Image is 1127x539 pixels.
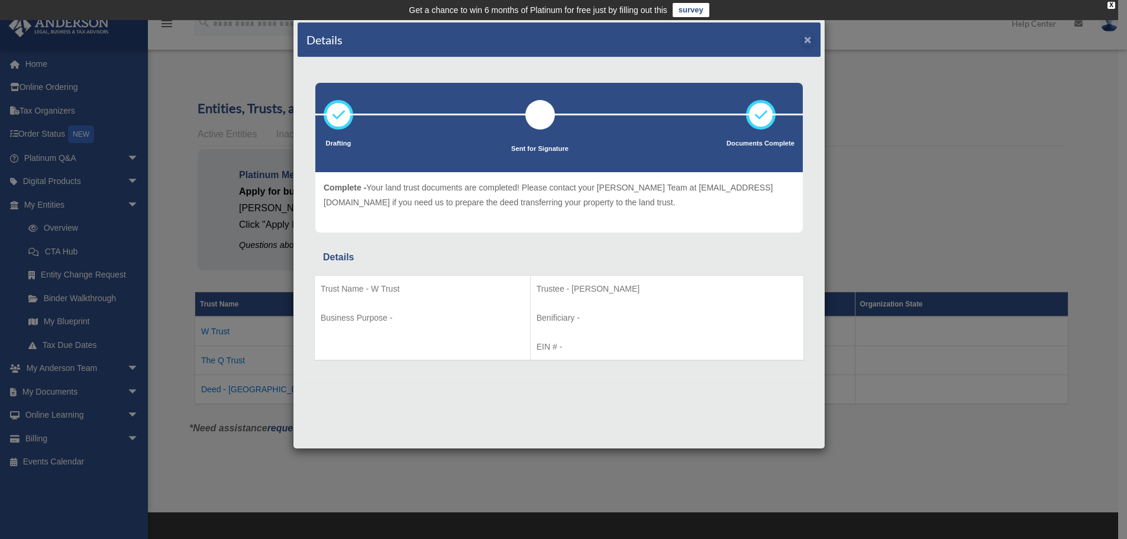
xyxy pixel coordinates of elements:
[726,138,795,150] p: Documents Complete
[673,3,709,17] a: survey
[409,3,667,17] div: Get a chance to win 6 months of Platinum for free just by filling out this
[537,340,797,354] p: EIN # -
[511,143,569,155] p: Sent for Signature
[321,311,524,325] p: Business Purpose -
[324,138,353,150] p: Drafting
[306,31,343,48] h4: Details
[537,282,797,296] p: Trustee - [PERSON_NAME]
[324,180,795,209] p: Your land trust documents are completed! Please contact your [PERSON_NAME] Team at [EMAIL_ADDRESS...
[321,282,524,296] p: Trust Name - W Trust
[1107,2,1115,9] div: close
[804,33,812,46] button: ×
[537,311,797,325] p: Benificiary -
[323,249,795,266] div: Details
[324,183,366,192] span: Complete -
